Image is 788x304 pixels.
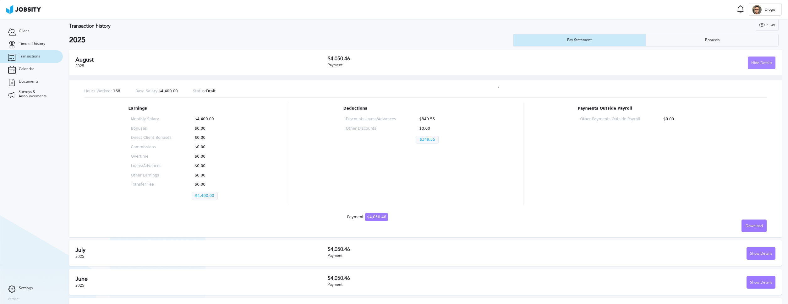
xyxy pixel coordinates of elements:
span: 2025 [75,254,84,259]
span: Client [19,29,29,34]
h2: June [75,276,328,282]
span: 2025 [75,64,84,68]
h3: $4,050.46 [328,56,552,62]
img: ab4bad089aa723f57921c736e9817d99.png [6,5,41,14]
p: $0.00 [192,136,232,140]
p: $0.00 [416,127,466,131]
p: Transfer Fee [131,182,172,187]
button: Show Details [747,247,775,260]
span: Settings [19,286,33,290]
p: $349.55 [416,136,439,144]
div: Payment [347,215,388,220]
p: Other Discounts [346,127,396,131]
span: Surveys & Announcements [19,90,55,99]
p: $0.00 [192,173,232,178]
p: Deductions [343,106,469,111]
span: 2025 [75,283,84,288]
span: Hours Worked: [84,89,112,93]
button: Filter [756,18,779,31]
span: Status: [193,89,206,93]
div: Show Details [747,247,775,260]
span: $4,050.46 [365,213,388,221]
p: Earnings [129,106,235,111]
p: Loans/Advances [131,164,172,168]
p: $0.00 [192,127,232,131]
p: Discounts Loans/Advances [346,117,396,122]
button: Bonuses [646,34,779,46]
h2: July [75,247,328,253]
button: Hide Details [748,57,775,69]
div: Payment [328,283,552,287]
p: Payments Outside Payroll [577,106,722,111]
div: Filter [756,19,778,31]
button: Download [741,220,767,232]
p: 168 [84,89,120,94]
span: Base Salary: [135,89,159,93]
p: $4,400.00 [192,117,232,122]
div: Hide Details [748,57,775,69]
p: $0.00 [192,164,232,168]
span: Diogo [762,8,778,12]
p: Commissions [131,145,172,149]
div: Payment [328,63,552,68]
p: Overtime [131,155,172,159]
p: Direct Client Bonuses [131,136,172,140]
p: Other Payments Outside Payroll [580,117,640,122]
p: Other Earnings [131,173,172,178]
div: Pay Statement [564,38,595,42]
label: Version: [8,297,19,301]
p: Bonuses [131,127,172,131]
p: $0.00 [660,117,720,122]
span: Calendar [19,67,34,71]
p: $4,400.00 [192,192,218,200]
p: $0.00 [192,182,232,187]
p: $0.00 [192,155,232,159]
h3: $4,050.46 [328,275,552,281]
p: $0.00 [192,145,232,149]
div: Show Details [747,276,775,289]
div: D [752,5,762,14]
p: Monthly Salary [131,117,172,122]
span: Time off history [19,42,45,46]
span: Download [746,224,763,228]
div: Payment [328,254,552,258]
button: DDiogo [749,3,782,16]
p: $349.55 [416,117,466,122]
h3: Transaction history [69,23,458,29]
span: Documents [19,79,38,84]
p: Draft [193,89,216,94]
p: $4,400.00 [135,89,178,94]
div: Bonuses [702,38,723,42]
button: Show Details [747,276,775,289]
h2: 2025 [69,36,513,45]
h3: $4,050.46 [328,247,552,252]
span: Transactions [19,54,40,59]
button: Pay Statement [513,34,646,46]
h2: August [75,57,328,63]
